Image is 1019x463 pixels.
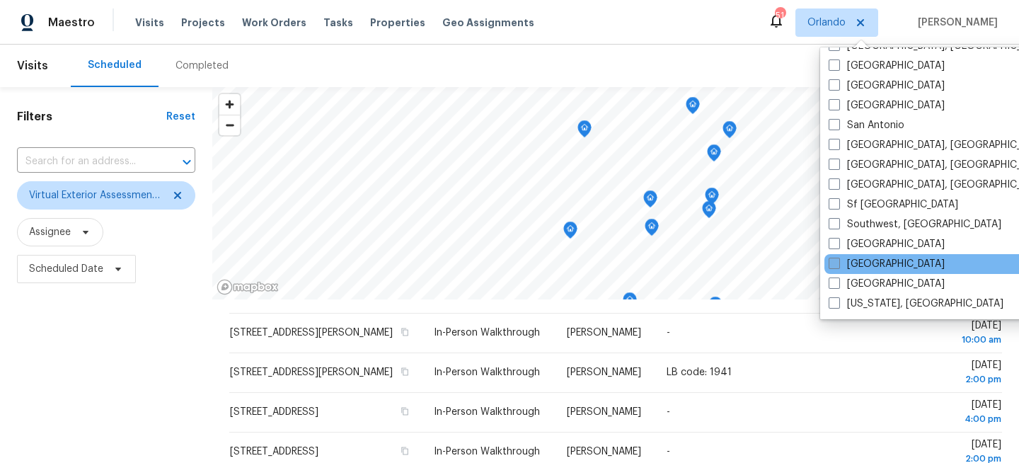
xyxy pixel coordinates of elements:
[702,201,716,223] div: Map marker
[217,279,279,295] a: Mapbox homepage
[899,372,1001,387] div: 2:00 pm
[370,16,425,30] span: Properties
[177,152,197,172] button: Open
[29,225,71,239] span: Assignee
[722,121,737,143] div: Map marker
[398,326,411,338] button: Copy Address
[829,198,958,212] label: Sf [GEOGRAPHIC_DATA]
[135,16,164,30] span: Visits
[219,94,240,115] button: Zoom in
[29,188,163,202] span: Virtual Exterior Assessment + 2
[434,447,540,457] span: In-Person Walkthrough
[623,292,637,314] div: Map marker
[707,144,721,166] div: Map marker
[667,328,670,338] span: -
[230,328,393,338] span: [STREET_ADDRESS][PERSON_NAME]
[434,328,540,338] span: In-Person Walkthrough
[829,257,945,271] label: [GEOGRAPHIC_DATA]
[645,219,659,241] div: Map marker
[17,50,48,81] span: Visits
[643,190,657,212] div: Map marker
[686,97,700,119] div: Map marker
[775,8,785,23] div: 51
[434,407,540,417] span: In-Person Walkthrough
[807,16,846,30] span: Orlando
[577,120,592,142] div: Map marker
[567,407,641,417] span: [PERSON_NAME]
[242,16,306,30] span: Work Orders
[88,58,142,72] div: Scheduled
[29,262,103,276] span: Scheduled Date
[829,237,945,251] label: [GEOGRAPHIC_DATA]
[829,79,945,93] label: [GEOGRAPHIC_DATA]
[829,98,945,113] label: [GEOGRAPHIC_DATA]
[912,16,998,30] span: [PERSON_NAME]
[829,297,1003,311] label: [US_STATE], [GEOGRAPHIC_DATA]
[175,59,229,73] div: Completed
[398,365,411,378] button: Copy Address
[829,217,1001,232] label: Southwest, [GEOGRAPHIC_DATA]
[323,18,353,28] span: Tasks
[567,447,641,457] span: [PERSON_NAME]
[181,16,225,30] span: Projects
[230,407,318,417] span: [STREET_ADDRESS]
[899,333,1001,347] div: 10:00 am
[17,151,156,173] input: Search for an address...
[899,412,1001,426] div: 4:00 pm
[230,367,393,377] span: [STREET_ADDRESS][PERSON_NAME]
[17,110,166,124] h1: Filters
[829,118,904,132] label: San Antonio
[398,405,411,418] button: Copy Address
[166,110,195,124] div: Reset
[567,367,641,377] span: [PERSON_NAME]
[667,447,670,457] span: -
[667,407,670,417] span: -
[398,445,411,457] button: Copy Address
[705,188,719,210] div: Map marker
[567,328,641,338] span: [PERSON_NAME]
[829,59,945,73] label: [GEOGRAPHIC_DATA]
[434,367,540,377] span: In-Person Walkthrough
[899,400,1001,426] span: [DATE]
[899,360,1001,387] span: [DATE]
[219,115,240,135] button: Zoom out
[667,367,732,377] span: LB code: 1941
[899,321,1001,347] span: [DATE]
[829,277,945,291] label: [GEOGRAPHIC_DATA]
[563,222,577,244] div: Map marker
[212,87,1019,299] canvas: Map
[48,16,95,30] span: Maestro
[442,16,534,30] span: Geo Assignments
[230,447,318,457] span: [STREET_ADDRESS]
[708,297,722,319] div: Map marker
